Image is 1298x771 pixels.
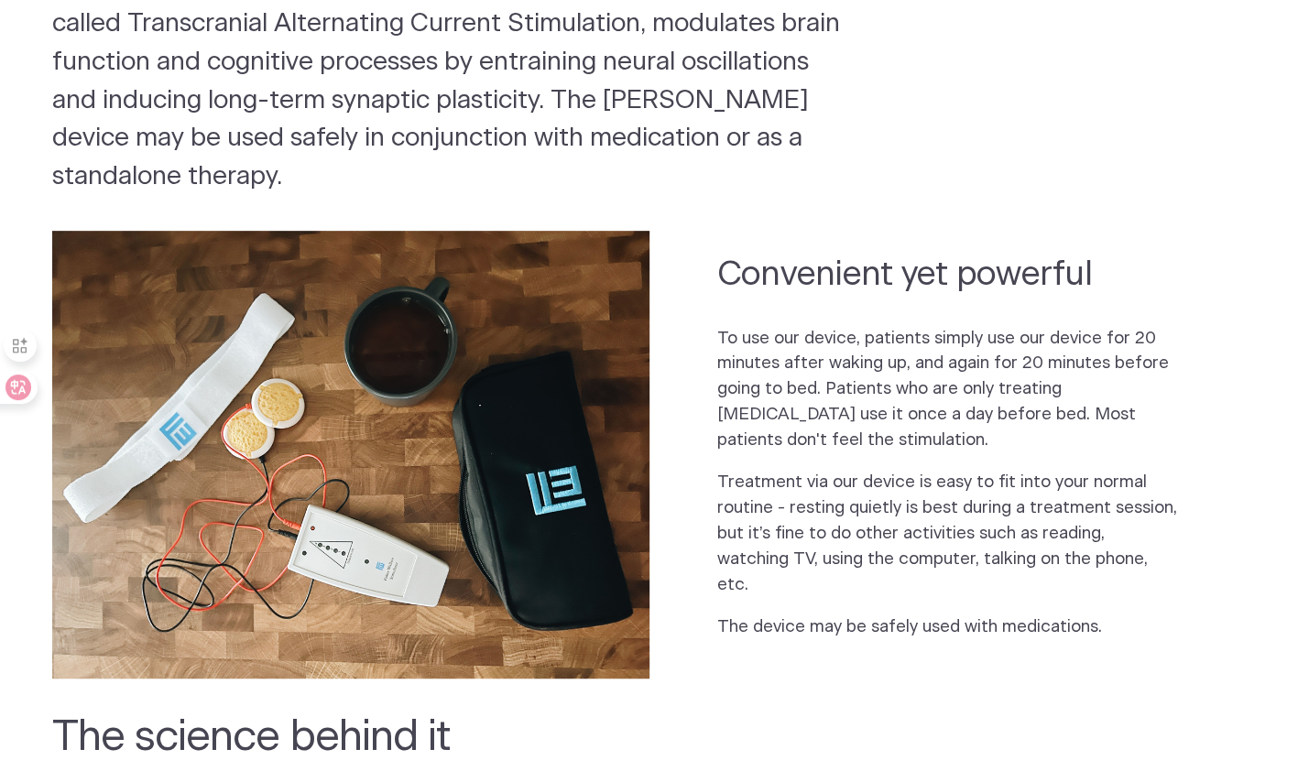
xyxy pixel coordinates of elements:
[717,614,1178,640] p: The device may be safely used with medications.
[717,252,1178,297] h2: Convenient yet powerful
[717,326,1178,453] p: To use our device, patients simply use our device for 20 minutes after waking up, and again for 2...
[717,470,1178,597] p: Treatment via our device is easy to fit into your normal routine - resting quietly is best during...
